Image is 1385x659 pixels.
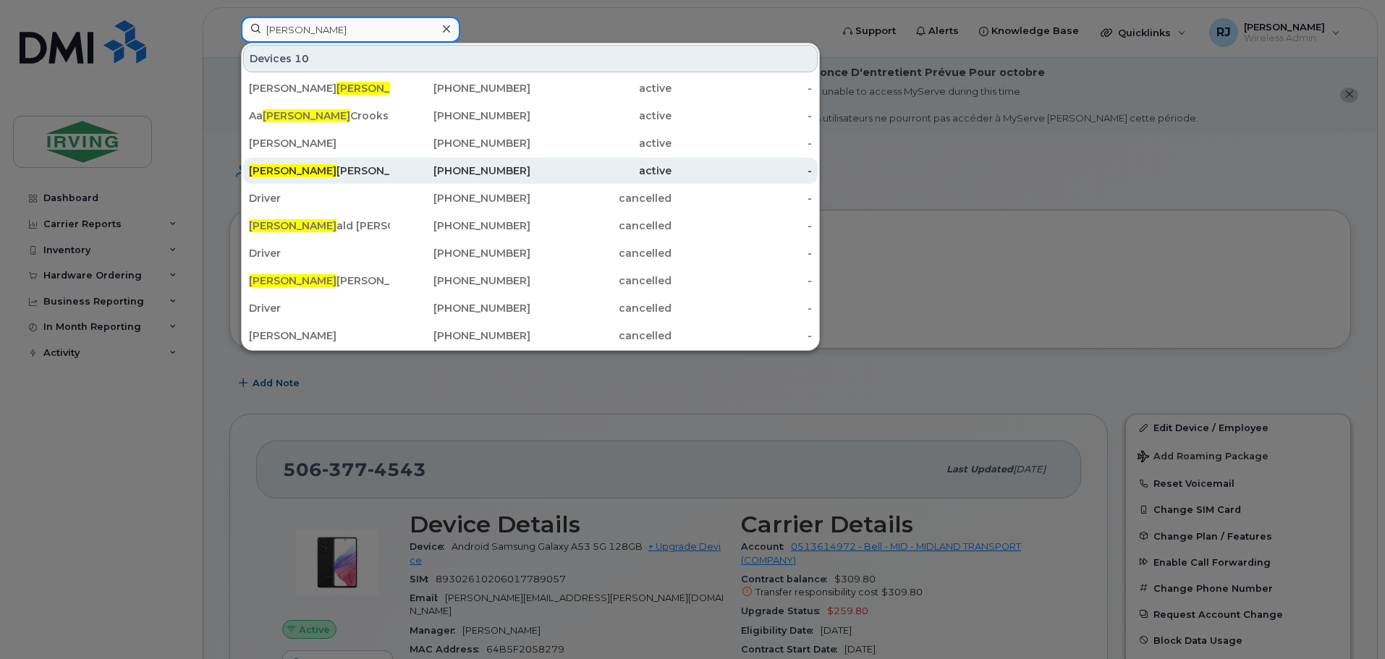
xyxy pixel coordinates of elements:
[243,75,818,101] a: [PERSON_NAME][PERSON_NAME][PHONE_NUMBER]active-
[672,163,813,178] div: -
[243,130,818,156] a: [PERSON_NAME][PHONE_NUMBER]active-
[530,191,672,205] div: cancelled
[530,246,672,260] div: cancelled
[249,136,390,150] div: [PERSON_NAME]
[530,218,672,233] div: cancelled
[390,328,531,343] div: [PHONE_NUMBER]
[672,109,813,123] div: -
[249,328,390,343] div: [PERSON_NAME]
[672,328,813,343] div: -
[249,274,336,287] span: [PERSON_NAME]
[390,191,531,205] div: [PHONE_NUMBER]
[249,191,390,205] div: Driver
[243,323,818,349] a: [PERSON_NAME][PHONE_NUMBER]cancelled-
[243,103,818,129] a: Aa[PERSON_NAME]Crooks[PHONE_NUMBER]active-
[249,81,390,95] div: [PERSON_NAME]
[249,163,390,178] div: [PERSON_NAME]
[672,273,813,288] div: -
[243,240,818,266] a: Driver[PHONE_NUMBER]cancelled-
[390,273,531,288] div: [PHONE_NUMBER]
[249,246,390,260] div: Driver
[249,109,390,123] div: Aa Crooks
[336,82,424,95] span: [PERSON_NAME]
[243,295,818,321] a: Driver[PHONE_NUMBER]cancelled-
[243,268,818,294] a: [PERSON_NAME][PERSON_NAME][PHONE_NUMBER]cancelled-
[672,301,813,315] div: -
[530,328,672,343] div: cancelled
[390,246,531,260] div: [PHONE_NUMBER]
[249,164,336,177] span: [PERSON_NAME]
[672,81,813,95] div: -
[390,163,531,178] div: [PHONE_NUMBER]
[243,185,818,211] a: Driver[PHONE_NUMBER]cancelled-
[263,109,350,122] span: [PERSON_NAME]
[390,81,531,95] div: [PHONE_NUMBER]
[672,191,813,205] div: -
[390,109,531,123] div: [PHONE_NUMBER]
[249,301,390,315] div: Driver
[530,136,672,150] div: active
[390,301,531,315] div: [PHONE_NUMBER]
[390,218,531,233] div: [PHONE_NUMBER]
[249,273,390,288] div: [PERSON_NAME]
[530,163,672,178] div: active
[243,45,818,72] div: Devices
[530,81,672,95] div: active
[243,158,818,184] a: [PERSON_NAME][PERSON_NAME][PHONE_NUMBER]active-
[672,218,813,233] div: -
[672,246,813,260] div: -
[672,136,813,150] div: -
[530,109,672,123] div: active
[243,213,818,239] a: [PERSON_NAME]ald [PERSON_NAME][PHONE_NUMBER]cancelled-
[295,51,309,66] span: 10
[390,136,531,150] div: [PHONE_NUMBER]
[249,218,390,233] div: ald [PERSON_NAME]
[530,273,672,288] div: cancelled
[530,301,672,315] div: cancelled
[249,219,336,232] span: [PERSON_NAME]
